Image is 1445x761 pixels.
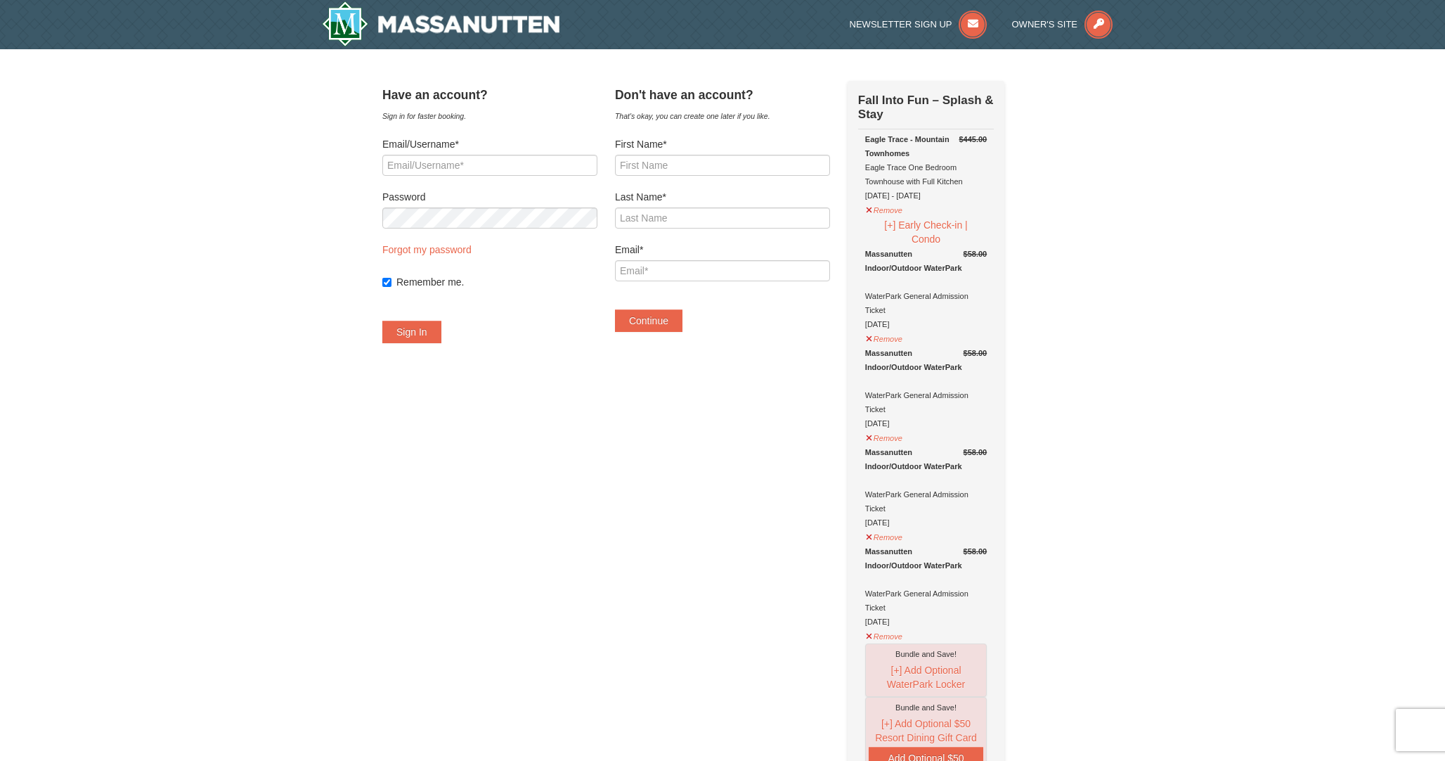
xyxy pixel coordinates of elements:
[964,250,987,258] del: $58.00
[869,661,983,693] button: [+] Add Optional WaterPark Locker
[865,247,987,331] div: WaterPark General Admission Ticket [DATE]
[615,309,682,332] button: Continue
[615,190,830,204] label: Last Name*
[865,445,987,530] div: WaterPark General Admission Ticket [DATE]
[850,19,952,30] span: Newsletter Sign Up
[865,428,903,445] button: Remove
[865,132,987,203] div: Eagle Trace One Bedroom Townhouse with Full Kitchen [DATE] - [DATE]
[865,200,903,217] button: Remove
[615,207,830,229] input: Last Name
[865,544,987,629] div: WaterPark General Admission Ticket [DATE]
[964,448,987,456] del: $58.00
[850,19,987,30] a: Newsletter Sign Up
[865,544,987,573] div: Massanutten Indoor/Outdoor WaterPark
[382,244,472,255] a: Forgot my password
[869,701,983,715] div: Bundle and Save!
[382,88,597,102] h4: Have an account?
[322,1,559,46] a: Massanutten Resort
[382,190,597,204] label: Password
[615,155,830,176] input: First Name
[322,1,559,46] img: Massanutten Resort Logo
[865,328,903,346] button: Remove
[865,445,987,473] div: Massanutten Indoor/Outdoor WaterPark
[396,275,597,289] label: Remember me.
[959,135,987,143] del: $445.00
[382,155,597,176] input: Email/Username*
[615,260,830,281] input: Email*
[869,715,983,747] button: [+] Add Optional $50 Resort Dining Gift Card
[865,626,903,644] button: Remove
[615,243,830,257] label: Email*
[858,94,994,121] strong: Fall Into Fun – Splash & Stay
[1012,19,1113,30] a: Owner's Site
[382,137,597,151] label: Email/Username*
[865,217,987,247] button: [+] Early Check-in | Condo
[382,321,441,343] button: Sign In
[964,547,987,556] del: $58.00
[1012,19,1078,30] span: Owner's Site
[865,346,987,374] div: Massanutten Indoor/Outdoor WaterPark
[615,137,830,151] label: First Name*
[865,247,987,275] div: Massanutten Indoor/Outdoor WaterPark
[615,88,830,102] h4: Don't have an account?
[865,135,950,158] strong: Eagle Trace - Mountain Townhomes
[865,346,987,430] div: WaterPark General Admission Ticket [DATE]
[382,109,597,123] div: Sign in for faster booking.
[869,647,983,661] div: Bundle and Save!
[865,527,903,544] button: Remove
[615,109,830,123] div: That's okay, you can create one later if you like.
[964,349,987,357] del: $58.00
